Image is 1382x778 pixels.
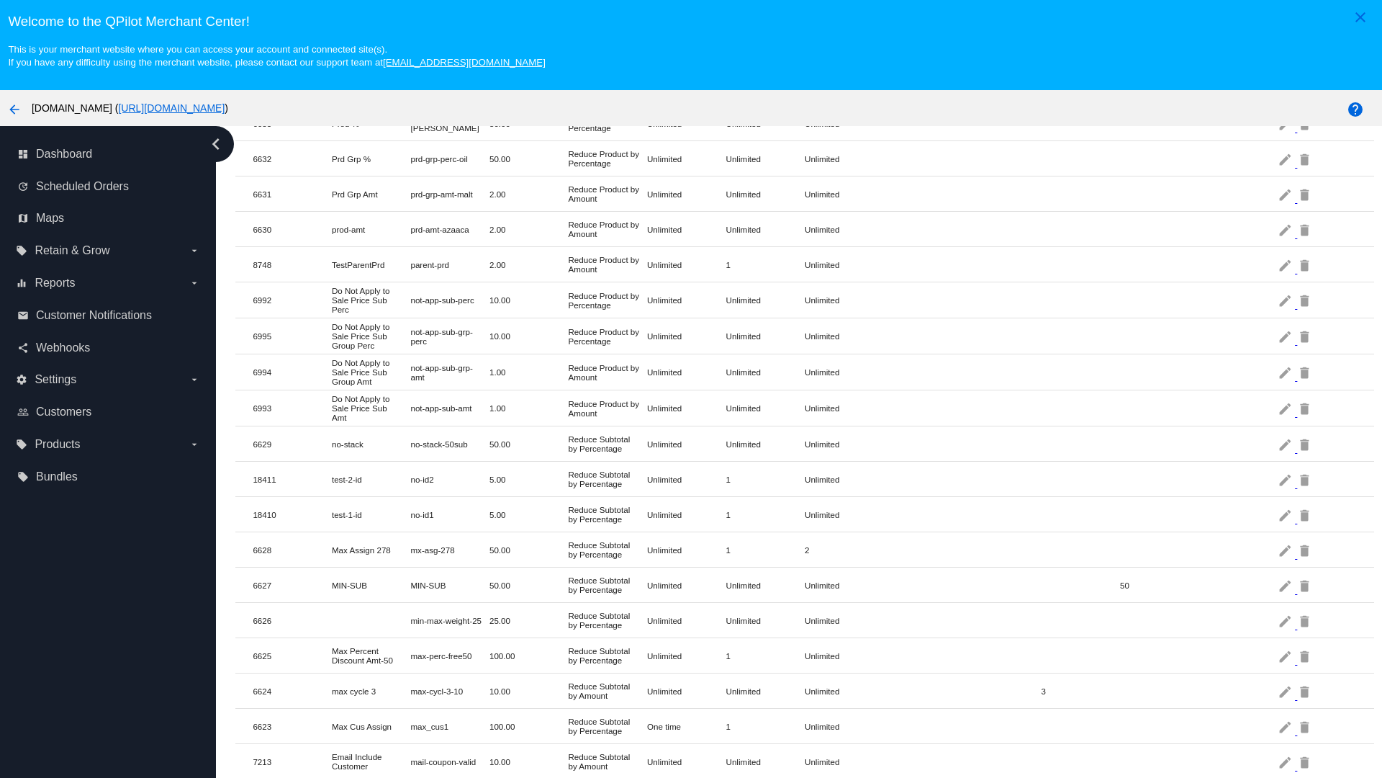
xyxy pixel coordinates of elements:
[17,401,200,424] a: people_outline Customers
[332,542,411,558] mat-cell: Max Assign 278
[1278,218,1295,241] mat-icon: edit
[253,718,332,735] mat-cell: 6623
[332,354,411,390] mat-cell: Do Not Apply to Sale Price Sub Group Amt
[204,133,227,156] i: chevron_left
[647,400,726,416] mat-cell: Unlimited
[726,471,805,488] mat-cell: 1
[647,683,726,699] mat-cell: Unlimited
[489,292,569,308] mat-cell: 10.00
[647,328,726,344] mat-cell: Unlimited
[410,151,489,167] mat-cell: prd-grp-perc-oil
[410,436,489,452] mat-cell: no-stack-50sub
[1278,715,1295,738] mat-icon: edit
[726,683,805,699] mat-cell: Unlimited
[410,683,489,699] mat-cell: max-cycl-3-10
[726,577,805,594] mat-cell: Unlimited
[1297,254,1314,276] mat-icon: delete
[726,328,805,344] mat-cell: Unlimited
[1278,183,1295,205] mat-icon: edit
[332,318,411,354] mat-cell: Do Not Apply to Sale Price Sub Group Perc
[410,323,489,349] mat-cell: not-app-sub-grp-perc
[1297,680,1314,702] mat-icon: delete
[332,506,411,523] mat-cell: test-1-id
[726,256,805,273] mat-cell: 1
[568,572,647,598] mat-cell: Reduce Subtotal by Percentage
[383,57,546,68] a: [EMAIL_ADDRESS][DOMAIN_NAME]
[489,612,569,629] mat-cell: 25.00
[726,151,805,167] mat-cell: Unlimited
[253,683,332,699] mat-cell: 6624
[489,506,569,523] mat-cell: 5.00
[253,364,332,380] mat-cell: 6994
[332,577,411,594] mat-cell: MIN-SUB
[253,221,332,238] mat-cell: 6630
[805,436,884,452] mat-cell: Unlimited
[1278,254,1295,276] mat-icon: edit
[410,400,489,416] mat-cell: not-app-sub-amt
[36,309,152,322] span: Customer Notifications
[489,436,569,452] mat-cell: 50.00
[332,282,411,318] mat-cell: Do Not Apply to Sale Price Sub Perc
[647,292,726,308] mat-cell: Unlimited
[1297,645,1314,667] mat-icon: delete
[17,304,200,327] a: email Customer Notifications
[568,146,647,171] mat-cell: Reduce Product by Percentage
[489,328,569,344] mat-cell: 10.00
[410,256,489,273] mat-cell: parent-prd
[253,186,332,202] mat-cell: 6631
[332,221,411,238] mat-cell: prod-amt
[410,221,489,238] mat-cell: prd-amt-azaaca
[16,374,27,385] i: settings
[1297,468,1314,491] mat-icon: delete
[36,212,64,225] span: Maps
[253,612,332,629] mat-cell: 6626
[647,648,726,664] mat-cell: Unlimited
[647,256,726,273] mat-cell: Unlimited
[410,648,489,664] mat-cell: max-perc-free50
[726,542,805,558] mat-cell: 1
[805,683,884,699] mat-cell: Unlimited
[726,221,805,238] mat-cell: Unlimited
[489,683,569,699] mat-cell: 10.00
[726,186,805,202] mat-cell: Unlimited
[489,400,569,416] mat-cell: 1.00
[489,364,569,380] mat-cell: 1.00
[189,277,200,289] i: arrow_drop_down
[189,374,200,385] i: arrow_drop_down
[332,471,411,488] mat-cell: test-2-id
[805,221,884,238] mat-cell: Unlimited
[36,406,91,419] span: Customers
[568,501,647,527] mat-cell: Reduce Subtotal by Percentage
[410,542,489,558] mat-cell: mx-asg-278
[489,577,569,594] mat-cell: 50.00
[332,256,411,273] mat-cell: TestParentPrd
[1297,574,1314,596] mat-icon: delete
[35,244,109,257] span: Retain & Grow
[726,364,805,380] mat-cell: Unlimited
[1297,715,1314,738] mat-icon: delete
[647,612,726,629] mat-cell: Unlimited
[805,718,884,735] mat-cell: Unlimited
[253,292,332,308] mat-cell: 6992
[568,251,647,277] mat-cell: Reduce Product by Amount
[805,328,884,344] mat-cell: Unlimited
[647,718,726,735] mat-cell: One time
[1347,101,1364,118] mat-icon: help
[1297,504,1314,526] mat-icon: delete
[568,395,647,421] mat-cell: Reduce Product by Amount
[489,471,569,488] mat-cell: 5.00
[568,607,647,633] mat-cell: Reduce Subtotal by Percentage
[410,506,489,523] mat-cell: no-id1
[17,406,29,418] i: people_outline
[253,151,332,167] mat-cell: 6632
[17,336,200,359] a: share Webhooks
[1297,148,1314,170] mat-icon: delete
[253,400,332,416] mat-cell: 6993
[1278,645,1295,667] mat-icon: edit
[17,175,200,198] a: update Scheduled Orders
[1278,433,1295,455] mat-icon: edit
[1352,9,1369,26] mat-icon: close
[568,466,647,492] mat-cell: Reduce Subtotal by Percentage
[805,400,884,416] mat-cell: Unlimited
[568,287,647,313] mat-cell: Reduce Product by Percentage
